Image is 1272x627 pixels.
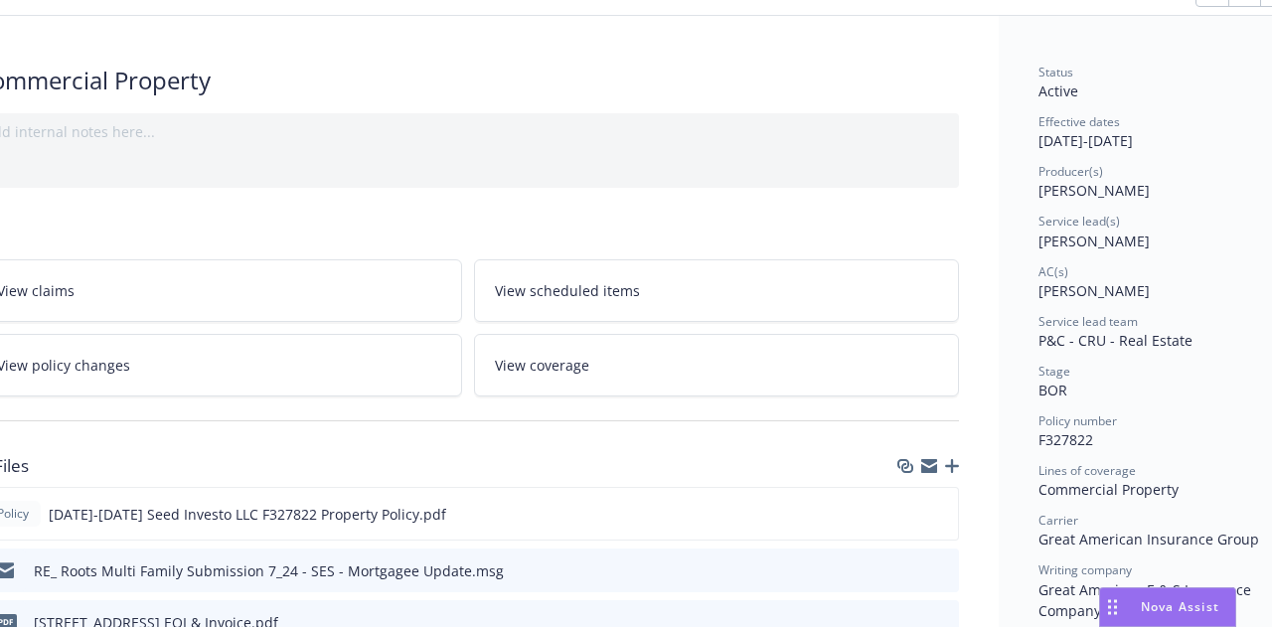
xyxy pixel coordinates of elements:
[1038,363,1070,380] span: Stage
[474,259,960,322] a: View scheduled items
[1038,232,1150,250] span: [PERSON_NAME]
[1038,263,1068,280] span: AC(s)
[1141,598,1219,615] span: Nova Assist
[932,504,950,525] button: preview file
[933,560,951,581] button: preview file
[1038,381,1067,399] span: BOR
[495,355,589,376] span: View coverage
[901,560,917,581] button: download file
[1038,81,1078,100] span: Active
[1038,462,1136,479] span: Lines of coverage
[34,560,504,581] div: RE_ Roots Multi Family Submission 7_24 - SES - Mortgagee Update.msg
[1038,412,1117,429] span: Policy number
[1038,331,1192,350] span: P&C - CRU - Real Estate
[1038,64,1073,80] span: Status
[1038,512,1078,529] span: Carrier
[900,504,916,525] button: download file
[1038,181,1150,200] span: [PERSON_NAME]
[1099,587,1236,627] button: Nova Assist
[1038,530,1259,549] span: Great American Insurance Group
[1038,480,1179,499] span: Commercial Property
[1038,113,1261,151] div: [DATE] - [DATE]
[49,504,446,525] span: [DATE]-[DATE] Seed Investo LLC F327822 Property Policy.pdf
[1038,281,1150,300] span: [PERSON_NAME]
[1038,313,1138,330] span: Service lead team
[1038,213,1120,230] span: Service lead(s)
[1038,113,1120,130] span: Effective dates
[1038,163,1103,180] span: Producer(s)
[495,280,640,301] span: View scheduled items
[1100,588,1125,626] div: Drag to move
[1038,580,1255,620] span: Great American E & S Insurance Company
[474,334,960,396] a: View coverage
[1038,430,1093,449] span: F327822
[1038,561,1132,578] span: Writing company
